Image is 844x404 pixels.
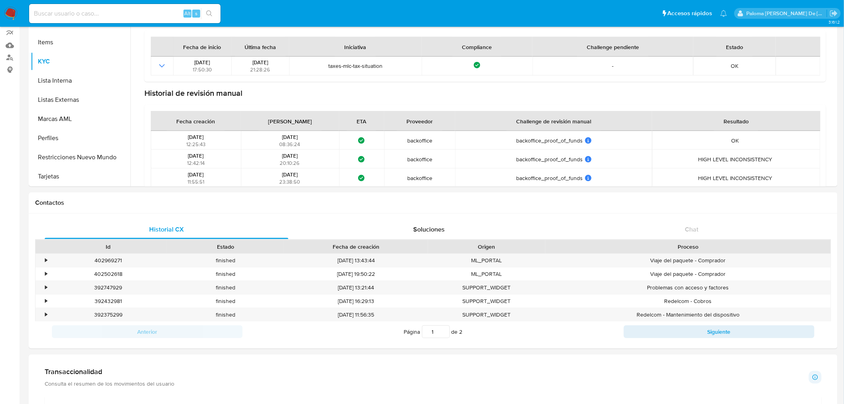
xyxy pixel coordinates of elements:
[404,325,463,338] span: Página de
[290,243,422,251] div: Fecha de creación
[284,281,428,294] div: [DATE] 13:21:44
[35,199,831,207] h1: Contactos
[545,267,831,281] div: Viaje del paquete - Comprador
[747,10,827,17] p: paloma.falcondesoto@mercadolibre.cl
[830,9,838,18] a: Salir
[31,167,130,186] button: Tarjetas
[31,33,130,52] button: Items
[29,8,221,19] input: Buscar usuario o caso...
[31,109,130,129] button: Marcas AML
[545,281,831,294] div: Problemas con acceso y factores
[428,308,545,321] div: SUPPORT_WIDGET
[284,254,428,267] div: [DATE] 13:43:44
[828,19,840,25] span: 3.161.2
[428,254,545,267] div: ML_PORTAL
[31,90,130,109] button: Listas Externas
[167,281,284,294] div: finished
[685,225,699,234] span: Chat
[45,297,47,305] div: •
[49,308,167,321] div: 392375299
[551,243,825,251] div: Proceso
[428,267,545,281] div: ML_PORTAL
[45,311,47,319] div: •
[545,308,831,321] div: Redelcom - Mantenimiento del dispositivo
[45,270,47,278] div: •
[167,308,284,321] div: finished
[545,254,831,267] div: Viaje del paquete - Comprador
[172,243,278,251] div: Estado
[31,52,130,71] button: KYC
[31,129,130,148] button: Perfiles
[428,295,545,308] div: SUPPORT_WIDGET
[284,267,428,281] div: [DATE] 19:50:22
[55,243,161,251] div: Id
[668,9,712,18] span: Accesos rápidos
[434,243,540,251] div: Origen
[284,295,428,308] div: [DATE] 16:29:13
[49,267,167,281] div: 402502618
[45,284,47,291] div: •
[201,8,217,19] button: search-icon
[31,148,130,167] button: Restricciones Nuevo Mundo
[459,328,463,336] span: 2
[31,71,130,90] button: Lista Interna
[167,267,284,281] div: finished
[52,325,243,338] button: Anterior
[49,295,167,308] div: 392432981
[624,325,814,338] button: Siguiente
[149,225,184,234] span: Historial CX
[428,281,545,294] div: SUPPORT_WIDGET
[195,10,197,17] span: s
[49,254,167,267] div: 402969271
[720,10,727,17] a: Notificaciones
[545,295,831,308] div: Redelcom - Cobros
[284,308,428,321] div: [DATE] 11:56:35
[167,254,284,267] div: finished
[414,225,445,234] span: Soluciones
[49,281,167,294] div: 392747929
[45,257,47,264] div: •
[167,295,284,308] div: finished
[184,10,191,17] span: Alt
